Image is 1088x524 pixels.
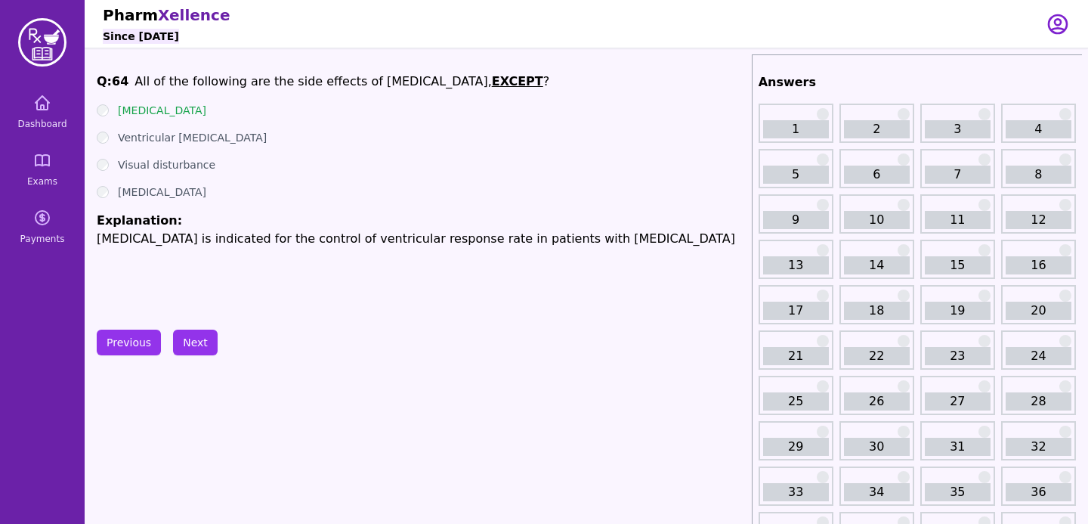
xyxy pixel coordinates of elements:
[1006,166,1071,184] a: 8
[763,347,829,365] a: 21
[759,73,1076,91] h2: Answers
[844,392,910,411] a: 26
[6,142,79,197] a: Exams
[6,85,79,139] a: Dashboard
[118,130,267,145] label: Ventricular [MEDICAL_DATA]
[925,438,991,456] a: 31
[844,347,910,365] a: 22
[118,184,206,200] label: [MEDICAL_DATA]
[925,211,991,229] a: 11
[20,233,65,245] span: Payments
[844,256,910,274] a: 14
[173,330,218,355] button: Next
[134,73,549,91] p: All of the following are the side effects of [MEDICAL_DATA], ?
[1006,256,1071,274] a: 16
[844,483,910,501] a: 34
[925,302,991,320] a: 19
[763,211,829,229] a: 9
[1006,302,1071,320] a: 20
[103,29,179,44] h6: Since [DATE]
[97,213,182,228] span: Explanation:
[492,74,543,88] u: EXCEPT
[27,175,57,188] span: Exams
[763,166,829,184] a: 5
[925,256,991,274] a: 15
[6,200,79,254] a: Payments
[97,330,161,355] button: Previous
[844,302,910,320] a: 18
[925,347,991,365] a: 23
[1006,483,1071,501] a: 36
[18,18,66,67] img: PharmXellence Logo
[844,211,910,229] a: 10
[763,120,829,138] a: 1
[844,166,910,184] a: 6
[925,483,991,501] a: 35
[97,230,746,248] p: [MEDICAL_DATA] is indicated for the control of ventricular response rate in patients with [MEDICA...
[1006,438,1071,456] a: 32
[844,438,910,456] a: 30
[1006,347,1071,365] a: 24
[844,120,910,138] a: 2
[925,392,991,411] a: 27
[158,6,230,24] span: Xellence
[1006,120,1071,138] a: 4
[1006,211,1071,229] a: 12
[925,120,991,138] a: 3
[763,438,829,456] a: 29
[118,157,215,172] label: Visual disturbance
[763,483,829,501] a: 33
[17,118,66,130] span: Dashboard
[763,392,829,411] a: 25
[925,166,991,184] a: 7
[1006,392,1071,411] a: 28
[103,6,158,24] span: Pharm
[118,103,206,118] label: [MEDICAL_DATA]
[97,73,128,91] h1: Q: 64
[763,302,829,320] a: 17
[763,256,829,274] a: 13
